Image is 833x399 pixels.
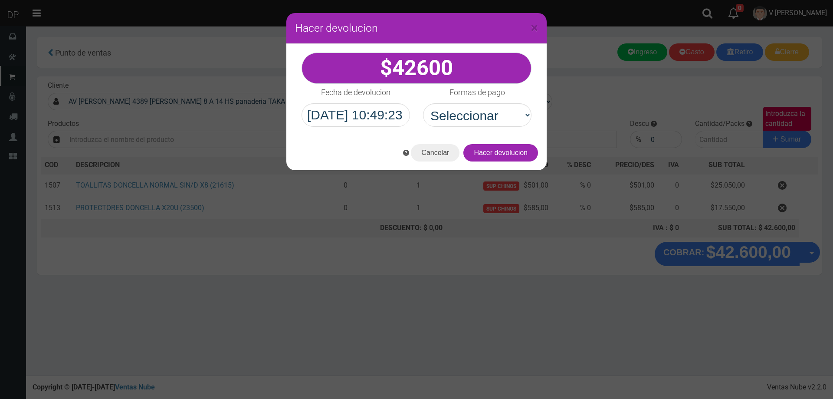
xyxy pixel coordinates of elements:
button: Close [531,21,538,35]
span: × [531,20,538,36]
button: Cancelar [411,144,459,162]
span: 42600 [392,56,453,80]
strong: $ [380,56,453,80]
h4: Formas de pago [449,88,505,97]
h4: Fecha de devolucion [321,88,390,97]
h3: Hacer devolucion [295,22,538,35]
button: Hacer devolucion [463,144,538,162]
